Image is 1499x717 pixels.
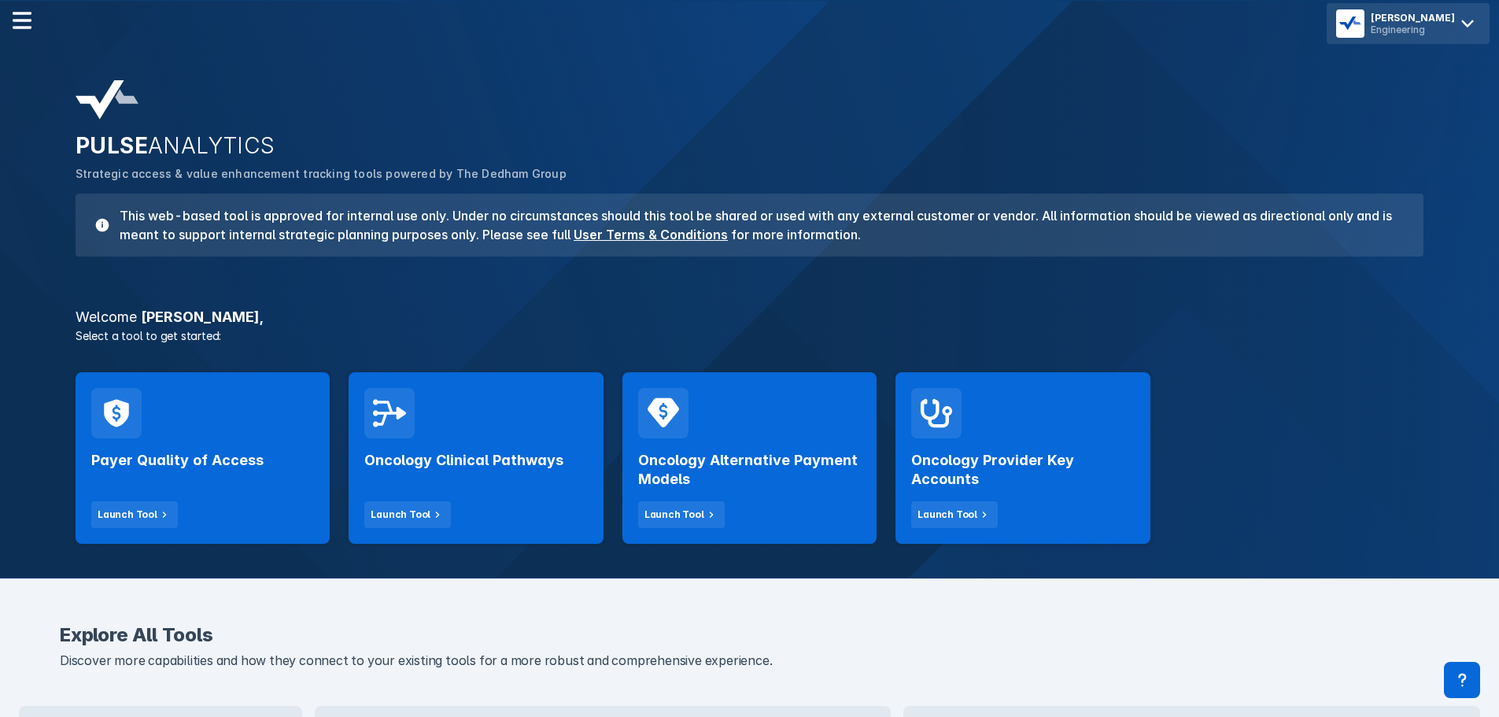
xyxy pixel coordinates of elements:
[76,309,137,325] span: Welcome
[76,80,138,120] img: pulse-analytics-logo
[371,508,430,522] div: Launch Tool
[91,501,178,528] button: Launch Tool
[76,165,1423,183] p: Strategic access & value enhancement tracking tools powered by The Dedham Group
[349,372,603,544] a: Oncology Clinical PathwaysLaunch Tool
[1371,24,1455,35] div: Engineering
[638,501,725,528] button: Launch Tool
[91,451,264,470] h2: Payer Quality of Access
[911,451,1134,489] h2: Oncology Provider Key Accounts
[622,372,877,544] a: Oncology Alternative Payment ModelsLaunch Tool
[60,626,1439,645] h2: Explore All Tools
[66,310,1433,324] h3: [PERSON_NAME] ,
[638,451,861,489] h2: Oncology Alternative Payment Models
[60,651,1439,671] p: Discover more capabilities and how they connect to your existing tools for a more robust and comp...
[148,132,275,159] span: ANALYTICS
[1339,13,1361,35] img: menu button
[1371,12,1455,24] div: [PERSON_NAME]
[644,508,704,522] div: Launch Tool
[574,227,728,242] a: User Terms & Conditions
[66,327,1433,344] p: Select a tool to get started:
[13,11,31,30] img: menu--horizontal.svg
[911,501,998,528] button: Launch Tool
[895,372,1150,544] a: Oncology Provider Key AccountsLaunch Tool
[1444,662,1480,698] div: Contact Support
[364,451,563,470] h2: Oncology Clinical Pathways
[98,508,157,522] div: Launch Tool
[364,501,451,528] button: Launch Tool
[76,372,330,544] a: Payer Quality of AccessLaunch Tool
[110,206,1405,244] h3: This web-based tool is approved for internal use only. Under no circumstances should this tool be...
[917,508,977,522] div: Launch Tool
[76,132,1423,159] h2: PULSE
